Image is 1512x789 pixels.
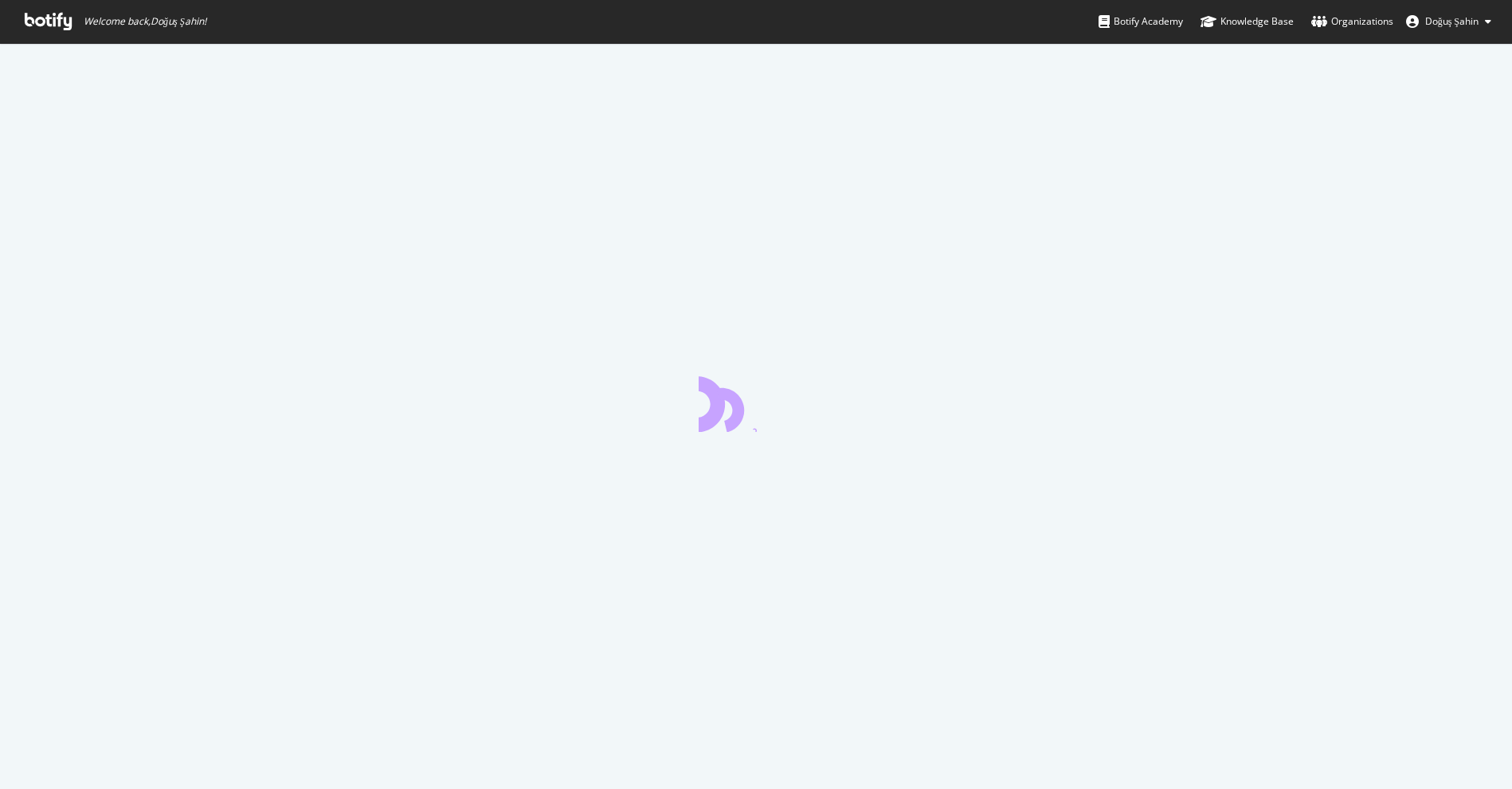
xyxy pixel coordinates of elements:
[1393,9,1504,34] button: Doğuş Şahin
[699,375,813,432] div: animation
[84,15,206,28] span: Welcome back, Doğuş Şahin !
[1099,14,1183,29] div: Botify Academy
[1201,14,1294,29] div: Knowledge Base
[1311,14,1393,29] div: Organizations
[1425,14,1479,28] span: Doğuş Şahin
